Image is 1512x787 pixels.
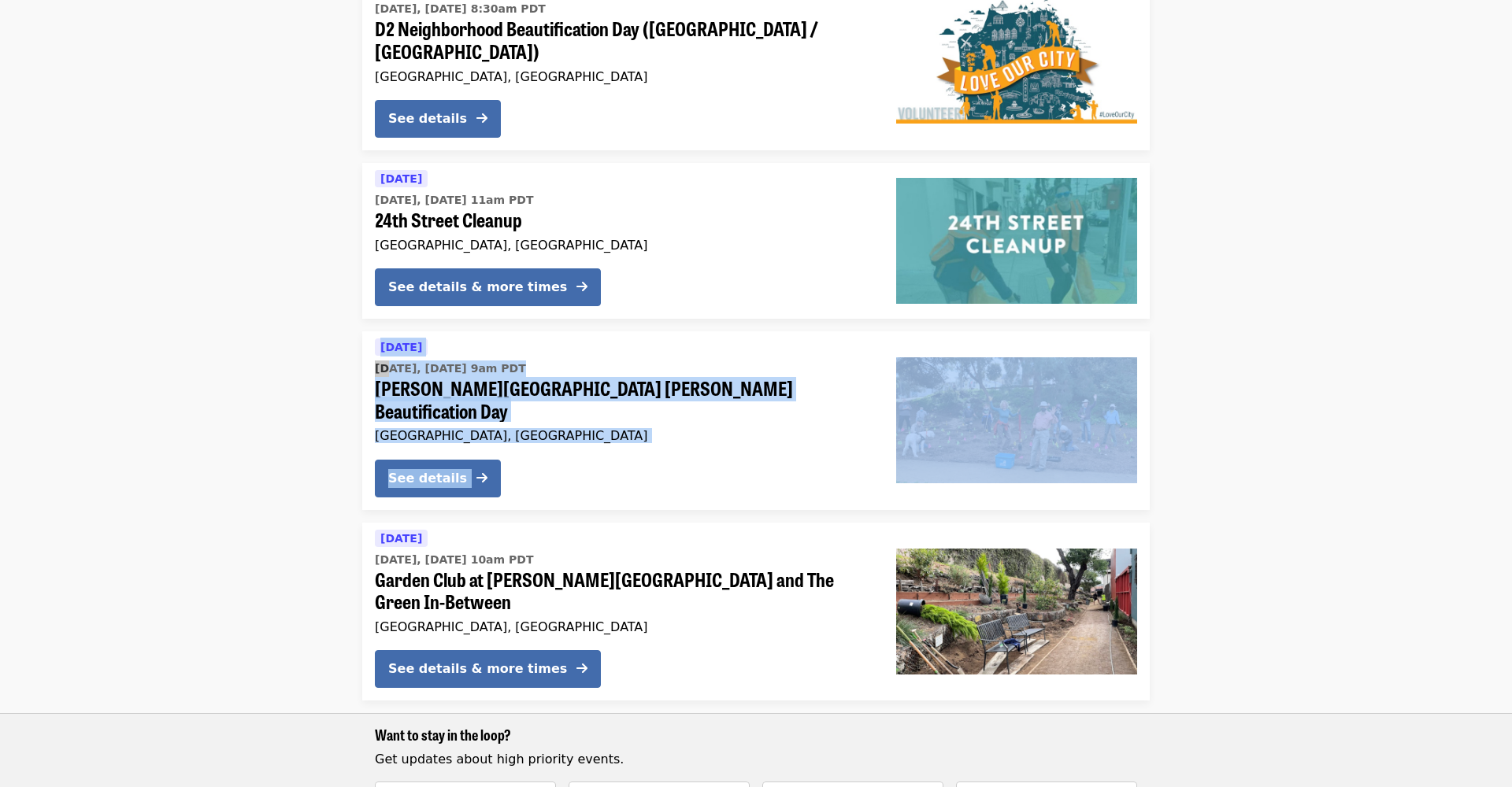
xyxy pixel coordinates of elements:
time: [DATE], [DATE] 11am PDT [375,192,533,209]
a: See details for "Garden Club at Burrows Pocket Park and The Green In-Between" [362,523,1150,701]
img: 24th Street Cleanup organized by SF Public Works [896,178,1137,304]
span: [DATE] [380,341,422,353]
div: See details & more times [388,660,567,678]
span: Want to stay in the loop? [375,724,511,745]
i: arrow-right icon [576,279,587,294]
div: [GEOGRAPHIC_DATA], [GEOGRAPHIC_DATA] [375,238,871,253]
a: See details for "Glen Park Greenway Beautification Day" [362,331,1150,510]
span: 24th Street Cleanup [375,209,871,231]
div: [GEOGRAPHIC_DATA], [GEOGRAPHIC_DATA] [375,619,871,634]
div: See details [388,109,467,128]
time: [DATE], [DATE] 8:30am PDT [375,1,546,17]
span: [DATE] [380,172,422,185]
button: See details & more times [375,650,601,688]
div: [GEOGRAPHIC_DATA], [GEOGRAPHIC_DATA] [375,428,871,443]
button: See details [375,100,501,138]
span: [PERSON_NAME][GEOGRAPHIC_DATA] [PERSON_NAME] Beautification Day [375,377,871,423]
span: Get updates about high priority events. [375,752,624,767]
button: See details [375,460,501,497]
img: Garden Club at Burrows Pocket Park and The Green In-Between organized by SF Public Works [896,549,1137,674]
i: arrow-right icon [476,471,487,486]
button: See details & more times [375,268,601,306]
div: [GEOGRAPHIC_DATA], [GEOGRAPHIC_DATA] [375,69,871,84]
span: [DATE] [380,532,422,545]
div: See details & more times [388,278,567,297]
time: [DATE], [DATE] 9am PDT [375,360,526,377]
span: Garden Club at [PERSON_NAME][GEOGRAPHIC_DATA] and The Green In-Between [375,568,871,614]
div: See details [388,469,467,488]
a: See details for "24th Street Cleanup" [362,163,1150,319]
time: [DATE], [DATE] 10am PDT [375,552,533,568]
i: arrow-right icon [476,111,487,126]
i: arrow-right icon [576,661,587,676]
img: Glen Park Greenway Beautification Day organized by SF Public Works [896,357,1137,483]
span: D2 Neighborhood Beautification Day ([GEOGRAPHIC_DATA] / [GEOGRAPHIC_DATA]) [375,17,871,63]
